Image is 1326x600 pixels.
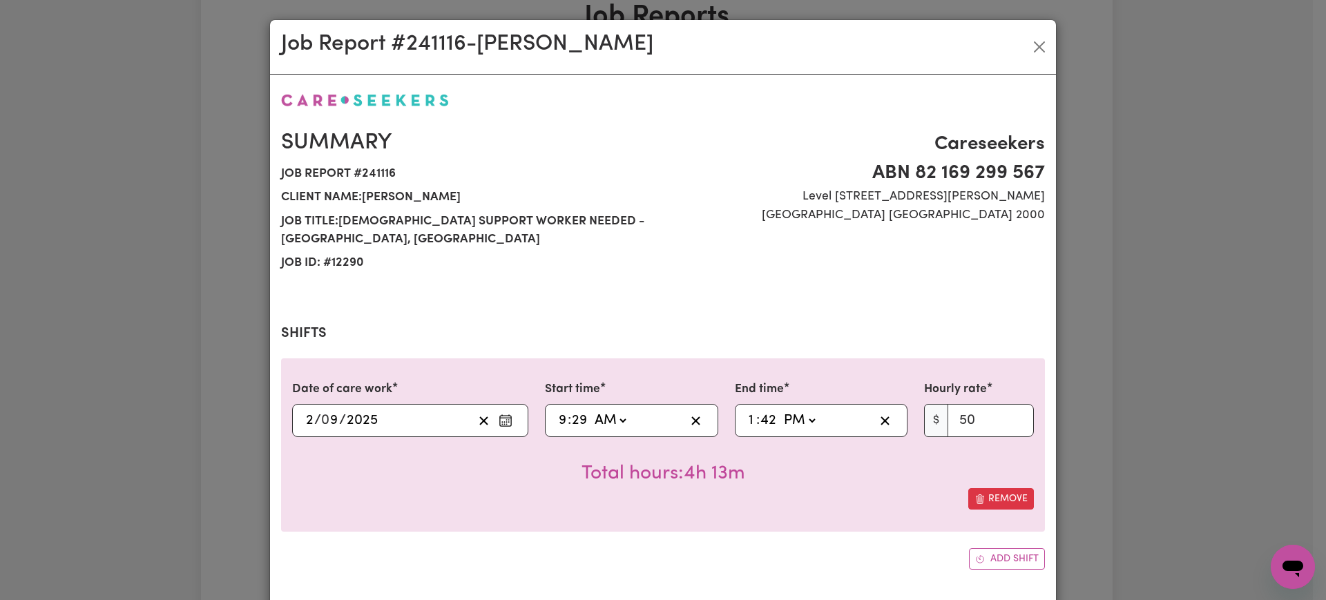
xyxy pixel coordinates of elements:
[281,31,653,57] h2: Job Report # 241116 - [PERSON_NAME]
[545,380,600,398] label: Start time
[558,410,568,431] input: --
[281,130,655,156] h2: Summary
[281,210,655,252] span: Job title: [DEMOGRAPHIC_DATA] Support Worker Needed - [GEOGRAPHIC_DATA], [GEOGRAPHIC_DATA]
[756,413,760,428] span: :
[292,380,392,398] label: Date of care work
[281,251,655,275] span: Job ID: # 12290
[305,410,314,431] input: --
[339,413,346,428] span: /
[571,410,588,431] input: --
[1271,545,1315,589] iframe: Button to launch messaging window
[281,94,449,106] img: Careseekers logo
[568,413,571,428] span: :
[671,188,1045,206] span: Level [STREET_ADDRESS][PERSON_NAME]
[281,162,655,186] span: Job report # 241116
[735,380,784,398] label: End time
[924,404,948,437] span: $
[346,410,378,431] input: ----
[473,410,494,431] button: Clear date
[281,186,655,209] span: Client name: [PERSON_NAME]
[281,325,1045,342] h2: Shifts
[314,413,321,428] span: /
[748,410,757,431] input: --
[494,410,517,431] button: Enter the date of care work
[671,206,1045,224] span: [GEOGRAPHIC_DATA] [GEOGRAPHIC_DATA] 2000
[968,488,1034,510] button: Remove this shift
[969,548,1045,570] button: Add another shift
[760,410,777,431] input: --
[321,414,329,427] span: 0
[671,159,1045,188] span: ABN 82 169 299 567
[1028,36,1050,58] button: Close
[671,130,1045,159] span: Careseekers
[924,380,987,398] label: Hourly rate
[582,464,745,483] span: Total hours worked: 4 hours 13 minutes
[322,410,339,431] input: --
